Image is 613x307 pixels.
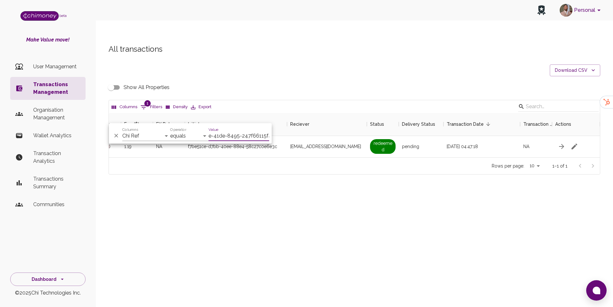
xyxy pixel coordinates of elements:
button: Delete [111,131,121,140]
span: [EMAIL_ADDRESS][DOMAIN_NAME] [290,143,361,150]
button: Select columns [110,102,139,112]
div: pending [399,136,443,157]
div: Delivery Status [402,113,435,136]
div: [DATE] 04:47:18 [443,136,520,157]
p: User Management [33,63,80,71]
button: Sort [484,120,493,129]
div: Currency [89,113,121,136]
img: avatar [560,4,572,17]
p: Transactions Summary [33,175,80,191]
span: beta [59,14,67,18]
div: Initiator [188,113,204,136]
img: Logo [20,11,59,21]
span: 1 [144,100,151,107]
h5: All transactions [109,44,600,54]
div: FX Rate [153,113,185,136]
div: Reciever [287,113,367,136]
p: Rows per page: [492,163,524,169]
p: Transactions Management [33,81,80,96]
p: Wallet Analytics [33,132,80,139]
div: NA [153,136,185,157]
div: Initiator [185,113,287,136]
button: Show filters [139,102,164,112]
div: Status [370,113,384,136]
div: 10 [527,161,542,170]
span: redeemed [370,139,396,154]
div: Transaction payment Method [523,113,552,136]
div: Delivery Status [399,113,443,136]
p: 1–1 of 1 [552,163,567,169]
p: Communities [33,201,80,208]
button: Export [189,102,213,112]
div: Transaction payment Method [520,113,552,136]
button: account of current user [557,2,605,19]
div: Actions [552,113,600,136]
span: Show All Properties [124,84,170,91]
div: f7be51ce-d7bb-40ee-88e4-58c27c0e6e3c [188,143,277,150]
button: Open chat window [586,280,607,301]
button: Download CSV [550,64,600,76]
div: FX Rate [156,113,173,136]
div: 1.19 [121,136,153,157]
button: Density [164,102,189,112]
input: Filter value [208,131,269,141]
div: Reciever [290,113,309,136]
div: Search [518,101,599,113]
label: Columns [122,127,138,132]
div: Actions [555,113,571,136]
div: Transaction Date [443,113,520,136]
div: Fee ($) [124,113,139,136]
p: Organisation Management [33,106,80,122]
label: Value [208,127,218,132]
p: Transaction Analytics [33,150,80,165]
label: Operator [170,127,186,132]
div: NA [520,136,552,157]
div: Transaction Date [447,113,484,136]
button: Dashboard [10,273,86,286]
input: Search… [526,101,589,112]
div: Status [367,113,399,136]
div: Fee ($) [121,113,153,136]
